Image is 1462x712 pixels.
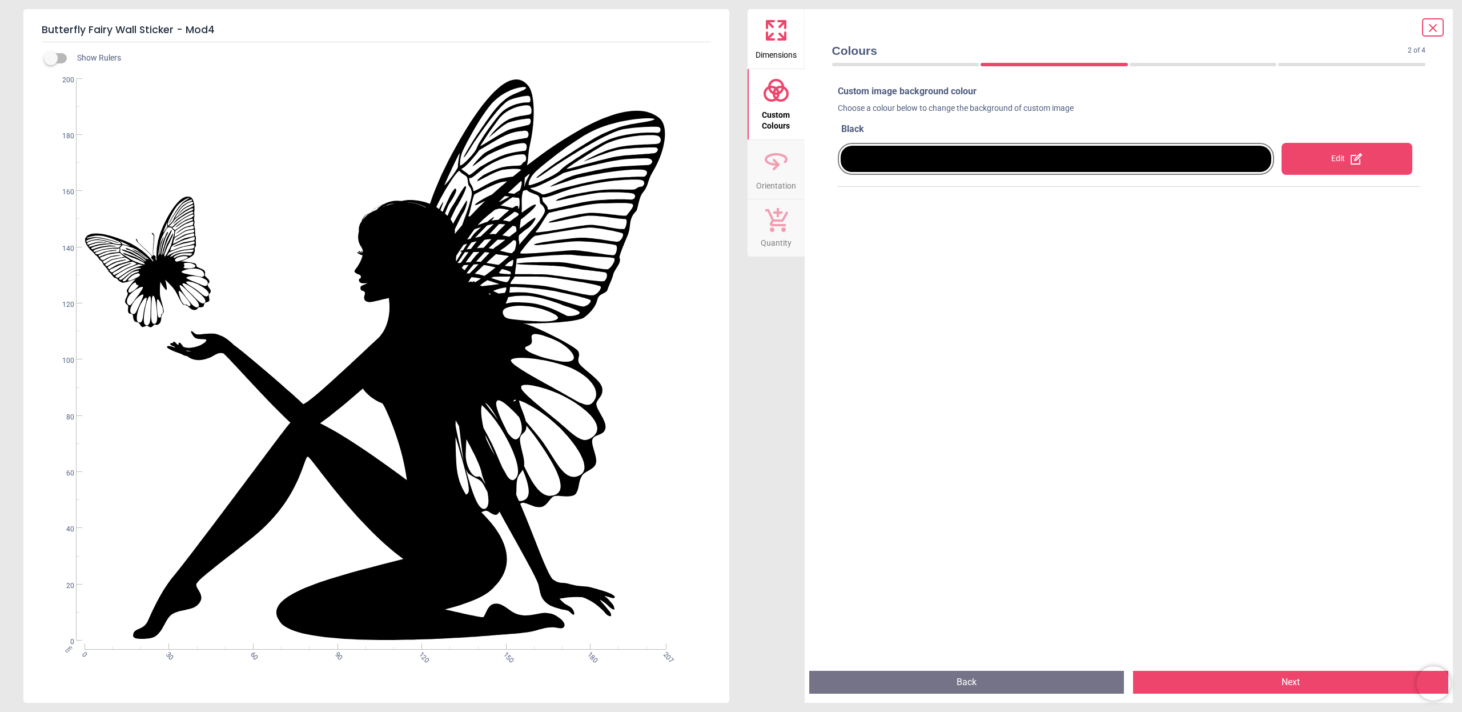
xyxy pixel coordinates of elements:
[416,650,424,658] span: 120
[164,650,171,658] span: 30
[761,232,792,249] span: Quantity
[838,86,977,97] span: Custom image background colour
[248,650,255,658] span: 60
[53,525,74,534] span: 40
[748,69,805,139] button: Custom Colours
[63,644,74,654] span: cm
[748,199,805,257] button: Quantity
[756,175,796,192] span: Orientation
[53,413,74,422] span: 80
[42,18,711,42] h5: Butterfly Fairy Wall Sticker - Mod4
[748,9,805,69] button: Dimensions
[53,300,74,310] span: 120
[841,123,1420,135] div: Black
[585,650,592,658] span: 180
[53,469,74,478] span: 60
[749,104,804,132] span: Custom Colours
[53,75,74,85] span: 200
[809,671,1124,694] button: Back
[1133,671,1448,694] button: Next
[53,581,74,591] span: 20
[53,131,74,141] span: 180
[51,51,729,65] div: Show Rulers
[53,356,74,366] span: 100
[661,650,668,658] span: 207
[1416,666,1451,701] iframe: Brevo live chat
[53,637,74,647] span: 0
[332,650,340,658] span: 90
[53,244,74,254] span: 140
[756,44,797,61] span: Dimensions
[53,187,74,197] span: 160
[832,42,1408,59] span: Colours
[838,103,1420,119] div: Choose a colour below to change the background of custom image
[1408,46,1425,55] span: 2 of 4
[748,140,805,199] button: Orientation
[1282,143,1412,175] div: Edit
[79,650,87,658] span: 0
[501,650,508,658] span: 150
